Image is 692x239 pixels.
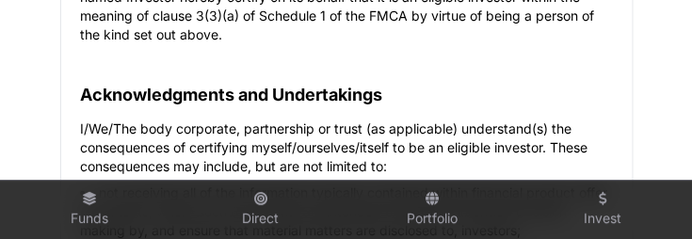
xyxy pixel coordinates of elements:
[11,184,168,235] a: Funds
[354,184,510,235] a: Portfolio
[80,119,613,176] p: I/We/The body corporate, partnership or trust (as applicable) understand(s) the consequences of c...
[80,82,613,108] h2: Acknowledgments and Undertakings
[598,149,692,239] iframe: Chat Widget
[524,184,681,235] a: Invest
[183,184,339,235] a: Direct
